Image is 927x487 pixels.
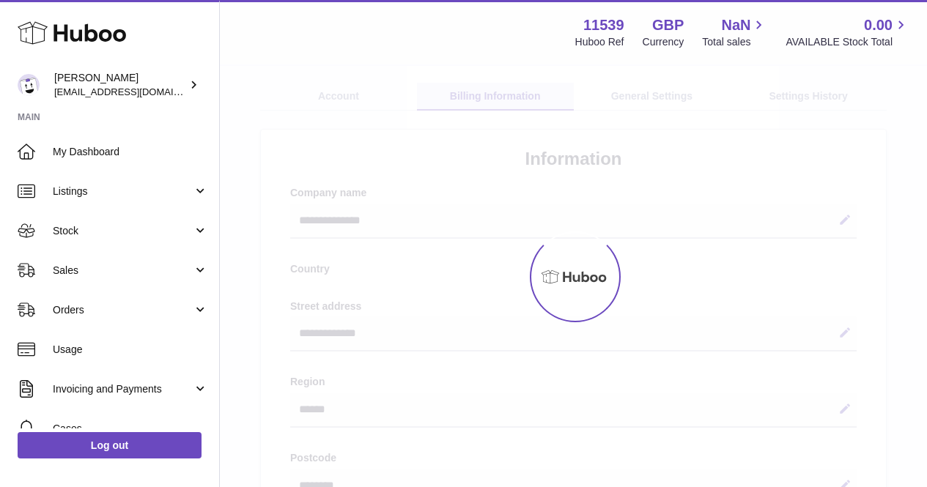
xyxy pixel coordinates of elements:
div: [PERSON_NAME] [54,71,186,99]
span: Sales [53,264,193,278]
span: NaN [721,15,750,35]
a: 0.00 AVAILABLE Stock Total [786,15,909,49]
span: [EMAIL_ADDRESS][DOMAIN_NAME] [54,86,215,97]
span: Cases [53,422,208,436]
img: alperaslan1535@gmail.com [18,74,40,96]
span: My Dashboard [53,145,208,159]
span: Total sales [702,35,767,49]
span: Invoicing and Payments [53,382,193,396]
span: AVAILABLE Stock Total [786,35,909,49]
strong: 11539 [583,15,624,35]
a: NaN Total sales [702,15,767,49]
strong: GBP [652,15,684,35]
span: Listings [53,185,193,198]
a: Log out [18,432,202,458]
span: 0.00 [864,15,893,35]
div: Huboo Ref [575,35,624,49]
div: Currency [643,35,684,49]
span: Stock [53,224,193,238]
span: Usage [53,343,208,357]
span: Orders [53,303,193,317]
